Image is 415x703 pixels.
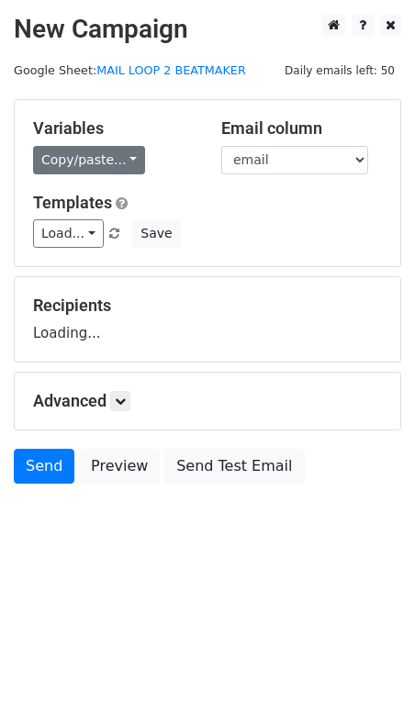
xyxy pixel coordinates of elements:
span: Daily emails left: 50 [278,61,401,81]
button: Save [132,219,180,248]
a: Load... [33,219,104,248]
a: Copy/paste... [33,146,145,174]
a: Daily emails left: 50 [278,63,401,77]
small: Google Sheet: [14,63,246,77]
h5: Advanced [33,391,382,411]
h5: Email column [221,118,382,139]
h5: Recipients [33,296,382,316]
h2: New Campaign [14,14,401,45]
a: MAIL LOOP 2 BEATMAKER [96,63,246,77]
a: Send [14,449,74,484]
a: Templates [33,193,112,212]
a: Send Test Email [164,449,304,484]
div: Loading... [33,296,382,343]
h5: Variables [33,118,194,139]
a: Preview [79,449,160,484]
